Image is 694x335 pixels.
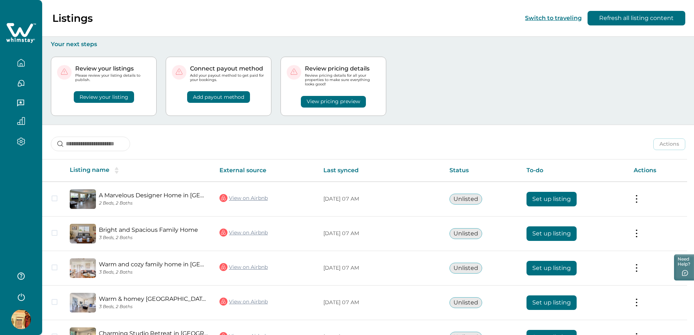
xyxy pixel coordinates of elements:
p: Review pricing details for all your properties to make sure everything looks good! [305,73,380,87]
img: propertyImage_A Marvelous Designer Home in Los Angeles [70,189,96,209]
p: Review pricing details [305,65,380,72]
button: Unlisted [449,228,482,239]
a: A Marvelous Designer Home in [GEOGRAPHIC_DATA] [99,192,208,199]
button: Unlisted [449,194,482,205]
img: propertyImage_Warm and cozy family home in Alhambra - 3B2B [70,258,96,278]
a: View on Airbnb [219,228,268,237]
a: View on Airbnb [219,193,268,203]
p: Please review your listing details to publish. [75,73,150,82]
p: Add your payout method to get paid for your bookings. [190,73,265,82]
p: 3 Beds, 2 Baths [99,270,208,275]
p: 3 Beds, 2 Baths [99,304,208,310]
img: Whimstay Host [11,310,31,329]
th: Status [444,160,521,182]
button: Actions [653,138,685,150]
button: Set up listing [526,261,577,275]
button: View pricing preview [301,96,366,108]
button: Set up listing [526,226,577,241]
th: Last synced [318,160,444,182]
p: [DATE] 07 AM [323,265,438,272]
button: sorting [109,167,124,174]
button: Unlisted [449,297,482,308]
th: Listing name [64,160,214,182]
th: External source [214,160,318,182]
button: Add payout method [187,91,250,103]
p: [DATE] 07 AM [323,299,438,306]
p: [DATE] 07 AM [323,195,438,203]
p: [DATE] 07 AM [323,230,438,237]
button: Set up listing [526,192,577,206]
p: 3 Beds, 2 Baths [99,235,208,241]
img: propertyImage_Warm & homey Monrovia Home near Los Angeles - 3B2B [70,293,96,312]
a: View on Airbnb [219,262,268,272]
th: Actions [628,160,687,182]
a: View on Airbnb [219,297,268,306]
button: Review your listing [74,91,134,103]
a: Warm & homey [GEOGRAPHIC_DATA] Home near [GEOGRAPHIC_DATA] - 3B2B [99,295,208,302]
img: propertyImage_Bright and Spacious Family Home [70,224,96,243]
button: Switch to traveling [525,15,582,21]
button: Unlisted [449,263,482,274]
a: Bright and Spacious Family Home [99,226,208,233]
p: 2 Beds, 2 Baths [99,201,208,206]
p: Connect payout method [190,65,265,72]
a: Warm and cozy family home in [GEOGRAPHIC_DATA] - 3B2B [99,261,208,268]
button: Refresh all listing content [588,11,685,25]
th: To-do [521,160,628,182]
p: Review your listings [75,65,150,72]
p: Listings [52,12,93,24]
button: Set up listing [526,295,577,310]
p: Your next steps [51,41,685,48]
